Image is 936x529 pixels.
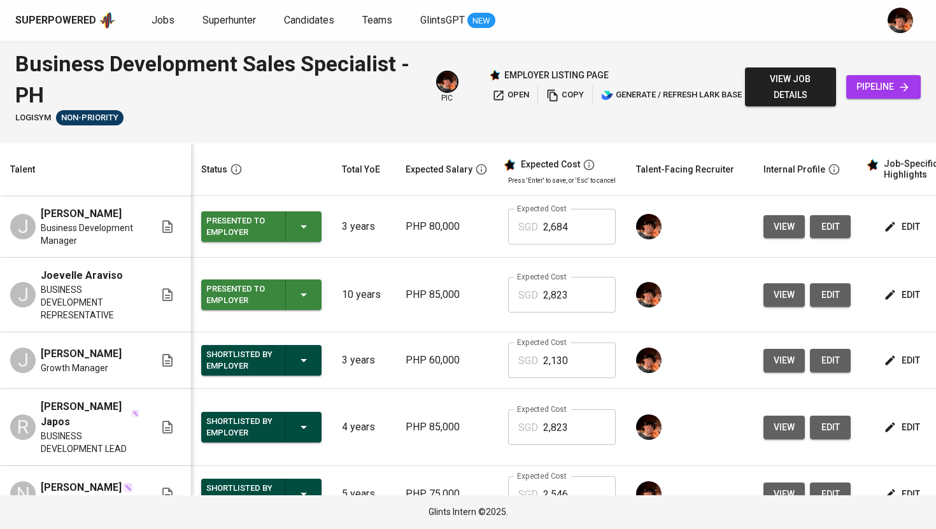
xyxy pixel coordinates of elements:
[866,159,879,171] img: glints_star.svg
[774,353,795,369] span: view
[503,159,516,171] img: glints_star.svg
[41,430,139,455] span: BUSINESS DEVELOPMENT LEAD
[56,110,124,125] div: Pending Client’s Feedback, Sufficient Talents in Pipeline
[202,13,259,29] a: Superhunter
[846,75,921,99] a: pipeline
[406,219,488,234] p: PHP 80,000
[810,416,851,439] a: edit
[636,481,662,507] img: diemas@glints.com
[342,219,385,234] p: 3 years
[636,348,662,373] img: diemas@glints.com
[636,214,662,239] img: diemas@glints.com
[99,11,116,30] img: app logo
[201,279,322,310] button: Presented to Employer
[206,413,275,441] div: Shortlisted by Employer
[820,219,840,235] span: edit
[15,13,96,28] div: Superpowered
[420,13,495,29] a: GlintsGPT NEW
[420,14,465,26] span: GlintsGPT
[152,14,174,26] span: Jobs
[362,13,395,29] a: Teams
[10,481,36,507] div: N
[342,162,380,178] div: Total YoE
[201,211,322,242] button: Presented to Employer
[152,13,177,29] a: Jobs
[406,486,488,502] p: PHP 75,000
[521,159,580,171] div: Expected Cost
[636,414,662,440] img: diemas@glints.com
[518,353,538,369] p: SGD
[10,414,36,440] div: R
[406,287,488,302] p: PHP 85,000
[888,8,913,33] img: diemas@glints.com
[601,89,614,102] img: lark
[342,486,385,502] p: 5 years
[202,14,256,26] span: Superhunter
[406,353,488,368] p: PHP 60,000
[881,416,925,439] button: edit
[886,353,920,369] span: edit
[886,219,920,235] span: edit
[41,362,108,374] span: Growth Manager
[123,483,133,493] img: magic_wand.svg
[362,14,392,26] span: Teams
[467,15,495,27] span: NEW
[774,486,795,502] span: view
[763,483,805,506] button: view
[810,483,851,506] button: edit
[41,268,123,283] span: Joevelle Araviso
[810,215,851,239] button: edit
[406,162,472,178] div: Expected Salary
[820,486,840,502] span: edit
[201,479,322,509] button: Shortlisted by Employer
[810,283,851,307] a: edit
[489,85,532,105] button: open
[881,483,925,506] button: edit
[518,288,538,303] p: SGD
[886,287,920,303] span: edit
[41,346,122,362] span: [PERSON_NAME]
[489,69,500,81] img: Glints Star
[284,13,337,29] a: Candidates
[201,412,322,442] button: Shortlisted by Employer
[763,349,805,372] button: view
[763,215,805,239] button: view
[763,283,805,307] button: view
[774,420,795,435] span: view
[820,353,840,369] span: edit
[206,346,275,374] div: Shortlisted by Employer
[810,349,851,372] button: edit
[598,85,745,105] button: lark generate / refresh lark base
[774,287,795,303] span: view
[41,206,122,222] span: [PERSON_NAME]
[15,11,116,30] a: Superpoweredapp logo
[774,219,795,235] span: view
[518,220,538,235] p: SGD
[820,420,840,435] span: edit
[41,399,130,430] span: [PERSON_NAME] Japos
[881,349,925,372] button: edit
[206,281,275,309] div: Presented to Employer
[10,214,36,239] div: J
[342,287,385,302] p: 10 years
[206,213,275,241] div: Presented to Employer
[201,345,322,376] button: Shortlisted by Employer
[437,72,457,92] img: diemas@glints.com
[342,353,385,368] p: 3 years
[41,480,122,495] span: [PERSON_NAME]
[518,420,538,435] p: SGD
[518,487,538,502] p: SGD
[886,420,920,435] span: edit
[856,79,911,95] span: pipeline
[15,48,421,110] div: Business Development Sales Specialist - PH
[41,283,139,321] span: BUSINESS DEVELOPMENT REPRESENTATIVE
[755,71,826,102] span: view job details
[820,287,840,303] span: edit
[881,215,925,239] button: edit
[15,112,51,124] span: LogiSYM
[10,162,35,178] div: Talent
